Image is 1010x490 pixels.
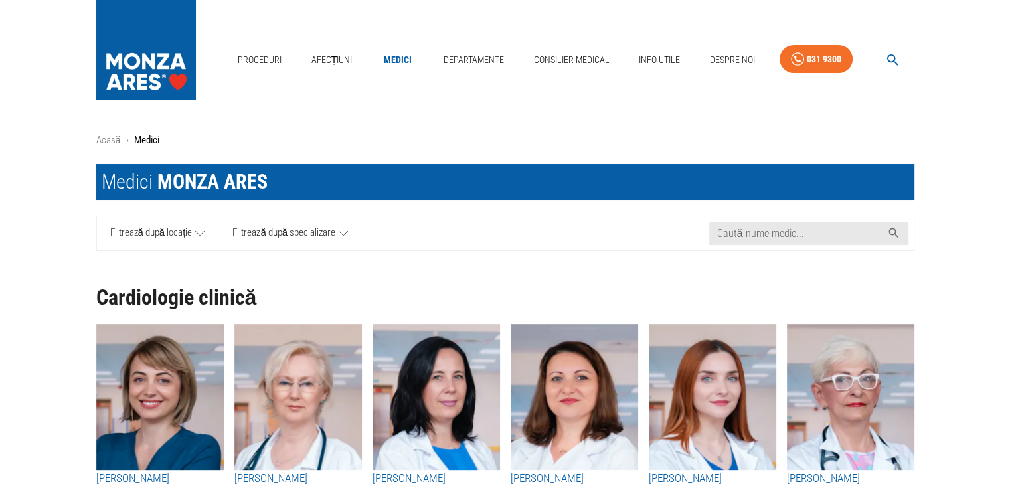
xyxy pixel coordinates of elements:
[232,225,335,242] span: Filtrează după specializare
[96,324,224,470] img: Dr. Silvia Deaconu
[110,225,193,242] span: Filtrează după locație
[528,46,614,74] a: Consilier Medical
[97,216,219,250] a: Filtrează după locație
[134,133,159,148] p: Medici
[373,470,500,487] a: [PERSON_NAME]
[377,46,419,74] a: Medici
[649,324,776,470] img: Dr. Irina Macovei Dorobanțu
[234,324,362,470] img: Dr. Dana Constantinescu
[633,46,685,74] a: Info Utile
[232,46,287,74] a: Proceduri
[234,470,362,487] a: [PERSON_NAME]
[157,170,268,193] span: MONZA ARES
[511,470,638,487] a: [PERSON_NAME]
[306,46,358,74] a: Afecțiuni
[102,169,268,195] div: Medici
[511,324,638,470] img: Dr. Raluca Naidin
[96,470,224,487] a: [PERSON_NAME]
[126,133,129,148] li: ›
[438,46,509,74] a: Departamente
[807,51,841,68] div: 031 9300
[218,216,362,250] a: Filtrează după specializare
[787,324,914,470] img: Dr. Mihaela Rugină
[649,470,776,487] a: [PERSON_NAME]
[787,470,914,487] a: [PERSON_NAME]
[780,45,853,74] a: 031 9300
[96,133,914,148] nav: breadcrumb
[705,46,760,74] a: Despre Noi
[96,134,121,146] a: Acasă
[373,324,500,470] img: Dr. Alexandra Postu
[96,286,914,309] h1: Cardiologie clinică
